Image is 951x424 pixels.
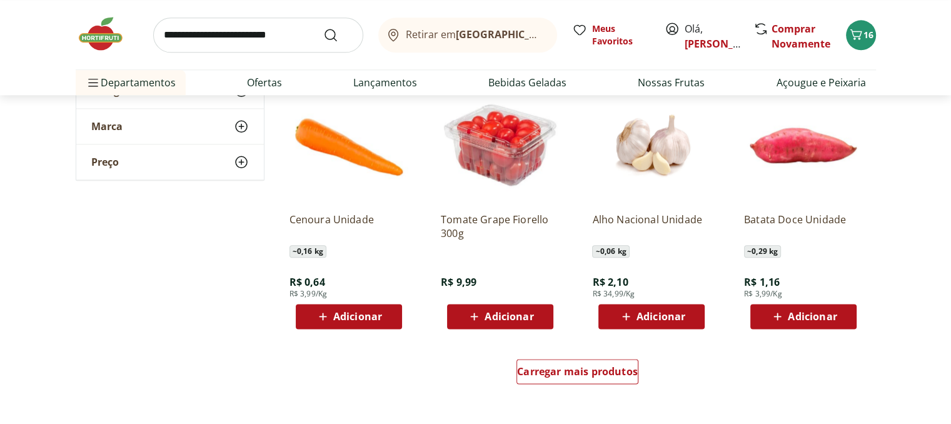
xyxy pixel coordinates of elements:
span: Adicionar [788,311,837,321]
a: Alho Nacional Unidade [592,213,711,240]
span: R$ 34,99/Kg [592,289,635,299]
span: R$ 3,99/Kg [289,289,328,299]
img: Hortifruti [76,15,138,53]
a: [PERSON_NAME] [685,37,766,51]
button: Adicionar [750,304,857,329]
img: Cenoura Unidade [289,84,408,203]
button: Carrinho [846,20,876,50]
span: Adicionar [637,311,685,321]
span: Meus Favoritos [592,23,650,48]
img: Batata Doce Unidade [744,84,863,203]
span: Olá, [685,21,740,51]
a: Nossas Frutas [638,75,705,90]
span: Retirar em [406,29,544,40]
span: Preço [91,156,119,169]
input: search [153,18,363,53]
span: R$ 0,64 [289,275,325,289]
span: R$ 2,10 [592,275,628,289]
a: Açougue e Peixaria [776,75,865,90]
span: R$ 1,16 [744,275,780,289]
a: Lançamentos [353,75,417,90]
a: Comprar Novamente [772,22,830,51]
button: Submit Search [323,28,353,43]
span: ~ 0,06 kg [592,245,629,258]
button: Menu [86,68,101,98]
span: Adicionar [333,311,382,321]
button: Retirar em[GEOGRAPHIC_DATA]/[GEOGRAPHIC_DATA] [378,18,557,53]
a: Tomate Grape Fiorello 300g [441,213,560,240]
a: Batata Doce Unidade [744,213,863,240]
a: Bebidas Geladas [488,75,566,90]
a: Meus Favoritos [572,23,650,48]
span: Adicionar [485,311,533,321]
button: Marca [76,109,264,144]
span: R$ 3,99/Kg [744,289,782,299]
a: Cenoura Unidade [289,213,408,240]
button: Preço [76,145,264,180]
span: Departamentos [86,68,176,98]
span: R$ 9,99 [441,275,476,289]
button: Adicionar [296,304,402,329]
a: Carregar mais produtos [516,359,638,389]
span: ~ 0,29 kg [744,245,781,258]
img: Alho Nacional Unidade [592,84,711,203]
span: 16 [863,29,873,41]
button: Adicionar [598,304,705,329]
a: Ofertas [247,75,282,90]
span: ~ 0,16 kg [289,245,326,258]
img: Tomate Grape Fiorello 300g [441,84,560,203]
button: Adicionar [447,304,553,329]
span: Marca [91,121,123,133]
b: [GEOGRAPHIC_DATA]/[GEOGRAPHIC_DATA] [456,28,667,41]
span: Carregar mais produtos [517,366,638,376]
